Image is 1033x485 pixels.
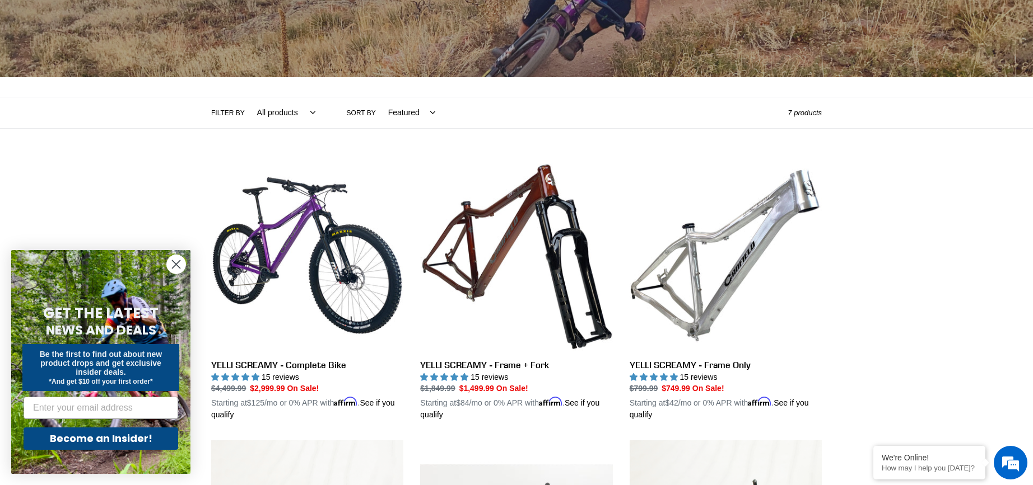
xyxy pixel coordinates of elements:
[24,397,178,419] input: Enter your email address
[166,255,186,274] button: Close dialog
[46,321,156,339] span: NEWS AND DEALS
[882,464,977,472] p: How may I help you today?
[49,378,152,385] span: *And get $10 off your first order*
[882,453,977,462] div: We're Online!
[211,108,245,118] label: Filter by
[788,109,822,117] span: 7 products
[40,350,162,376] span: Be the first to find out about new product drops and get exclusive insider deals.
[24,427,178,450] button: Become an Insider!
[43,303,159,323] span: GET THE LATEST
[347,108,376,118] label: Sort by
